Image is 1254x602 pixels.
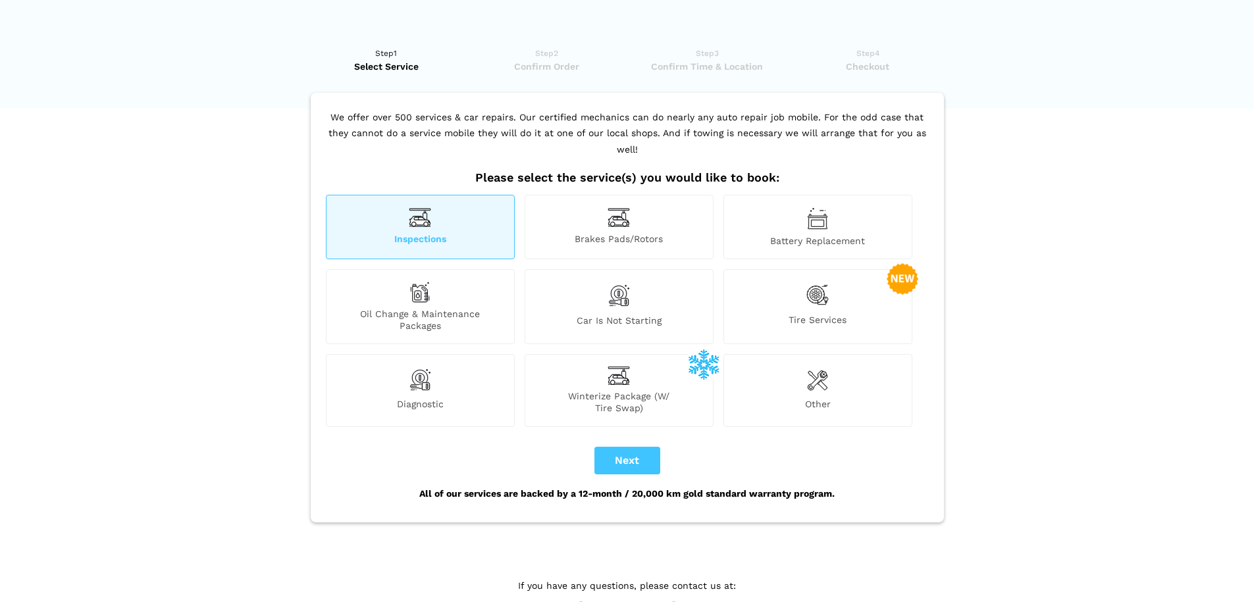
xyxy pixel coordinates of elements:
[471,47,623,73] a: Step2
[688,348,719,380] img: winterize-icon_1.png
[323,170,932,185] h2: Please select the service(s) you would like to book:
[311,47,463,73] a: Step1
[311,60,463,73] span: Select Service
[792,60,944,73] span: Checkout
[724,398,912,414] span: Other
[724,235,912,247] span: Battery Replacement
[525,233,713,247] span: Brakes Pads/Rotors
[525,390,713,414] span: Winterize Package (W/ Tire Swap)
[323,474,932,513] div: All of our services are backed by a 12-month / 20,000 km gold standard warranty program.
[420,578,835,593] p: If you have any questions, please contact us at:
[792,47,944,73] a: Step4
[327,398,514,414] span: Diagnostic
[525,314,713,332] span: Car is not starting
[631,60,783,73] span: Confirm Time & Location
[887,263,918,295] img: new-badge-2-48.png
[471,60,623,73] span: Confirm Order
[327,308,514,332] span: Oil Change & Maintenance Packages
[724,314,912,332] span: Tire Services
[327,233,514,247] span: Inspections
[594,447,660,474] button: Next
[631,47,783,73] a: Step3
[323,109,932,171] p: We offer over 500 services & car repairs. Our certified mechanics can do nearly any auto repair j...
